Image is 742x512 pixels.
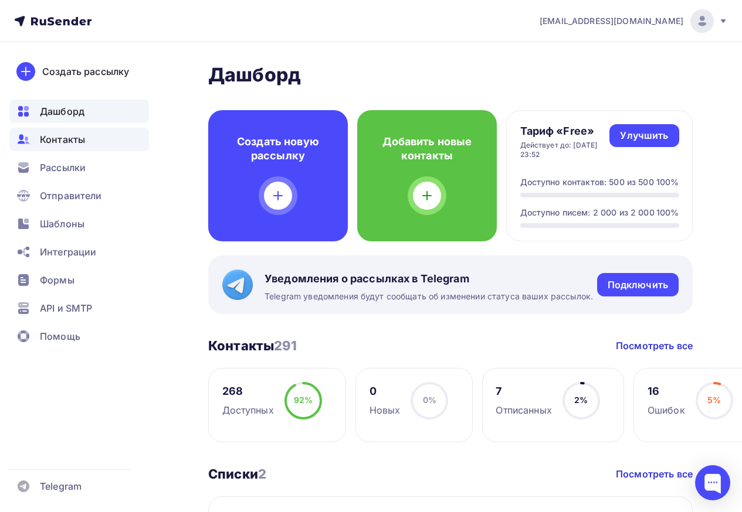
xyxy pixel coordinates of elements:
[648,384,685,398] div: 16
[40,217,84,231] span: Шаблоны
[496,384,551,398] div: 7
[258,466,266,482] span: 2
[42,64,129,78] div: Создать рассылку
[707,395,721,405] span: 5%
[294,395,313,405] span: 92%
[208,337,297,354] h3: Контакты
[40,189,102,203] span: Отправители
[40,132,85,146] span: Контакты
[9,128,149,151] a: Контакты
[496,403,551,417] div: Отписанных
[376,135,478,163] h4: Добавить новые контакты
[40,329,80,343] span: Помощь
[208,63,693,87] h2: Дашборд
[40,104,84,118] span: Дашборд
[648,403,685,417] div: Ошибок
[370,384,401,398] div: 0
[9,156,149,179] a: Рассылки
[40,161,86,175] span: Рассылки
[9,268,149,292] a: Формы
[274,338,297,353] span: 291
[40,479,82,493] span: Telegram
[222,403,274,417] div: Доступных
[370,403,401,417] div: Новых
[222,384,274,398] div: 268
[9,212,149,235] a: Шаблоны
[40,245,96,259] span: Интеграции
[40,301,92,315] span: API и SMTP
[265,272,593,286] span: Уведомления о рассылках в Telegram
[208,466,266,482] h3: Списки
[265,291,593,302] span: Telegram уведомления будут сообщать об изменении статуса ваших рассылок.
[40,273,74,287] span: Формы
[9,184,149,207] a: Отправители
[574,395,588,405] span: 2%
[608,278,668,292] div: Подключить
[9,100,149,123] a: Дашборд
[423,395,436,405] span: 0%
[616,467,693,481] a: Посмотреть все
[227,135,329,163] h4: Создать новую рассылку
[616,339,693,353] a: Посмотреть все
